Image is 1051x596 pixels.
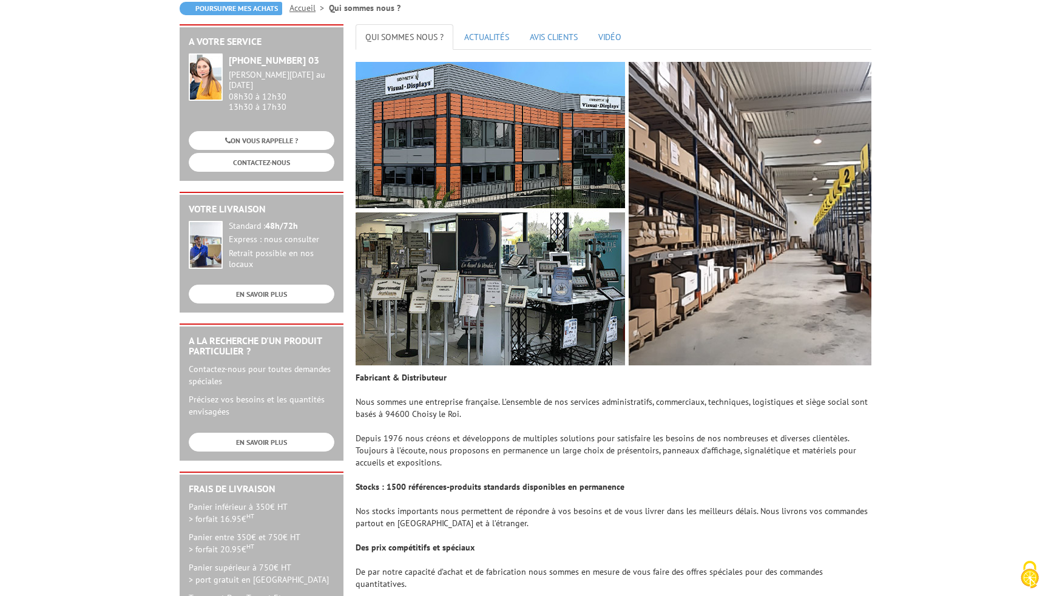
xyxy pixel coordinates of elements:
img: Cookies (fenêtre modale) [1015,560,1045,590]
strong: 48h/72h [265,220,298,231]
p: Contactez-nous pour toutes demandes spéciales [189,363,334,387]
div: [PERSON_NAME][DATE] au [DATE] [229,70,334,90]
a: AVIS CLIENTS [520,24,587,50]
a: CONTACTEZ-NOUS [189,153,334,172]
strong: Des prix compétitifs et spéciaux [356,542,475,553]
span: > forfait 16.95€ [189,513,254,524]
h2: A votre service [189,36,334,47]
p: Panier supérieur à 750€ HT [189,561,334,586]
li: Qui sommes nous ? [329,2,400,14]
strong: Fabricant & Distributeur [356,372,447,383]
a: VIDÉO [589,24,631,50]
p: Panier inférieur à 350€ HT [189,501,334,525]
img: widget-livraison.jpg [189,221,223,269]
span: > forfait 20.95€ [189,544,254,555]
a: Poursuivre mes achats [180,2,282,15]
p: Précisez vos besoins et les quantités envisagées [189,393,334,418]
sup: HT [246,542,254,550]
a: EN SAVOIR PLUS [189,433,334,452]
img: photos-edimeta.jpg [356,62,871,365]
div: Standard : [229,221,334,232]
div: Express : nous consulter [229,234,334,245]
h2: A la recherche d'un produit particulier ? [189,336,334,357]
a: ACTUALITÉS [455,24,519,50]
button: Cookies (fenêtre modale) [1009,555,1051,596]
a: ON VOUS RAPPELLE ? [189,131,334,150]
h2: Frais de Livraison [189,484,334,495]
sup: HT [246,512,254,520]
a: QUI SOMMES NOUS ? [356,24,453,50]
div: Retrait possible en nos locaux [229,248,334,270]
h2: Votre livraison [189,204,334,215]
a: EN SAVOIR PLUS [189,285,334,303]
strong: Stocks : 1500 références-produits standards disponibles en permanence [356,481,624,492]
p: Panier entre 350€ et 750€ HT [189,531,334,555]
div: 08h30 à 12h30 13h30 à 17h30 [229,70,334,112]
img: widget-service.jpg [189,53,223,101]
span: > port gratuit en [GEOGRAPHIC_DATA] [189,574,329,585]
strong: [PHONE_NUMBER] 03 [229,54,319,66]
a: Accueil [289,2,329,13]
